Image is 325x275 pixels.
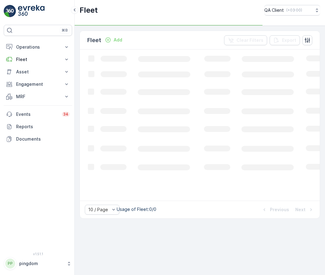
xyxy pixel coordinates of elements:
[19,260,63,267] p: pingdom
[4,108,72,120] a: Events34
[4,90,72,103] button: MRF
[282,37,296,43] p: Export
[270,207,289,213] p: Previous
[270,35,300,45] button: Export
[16,81,60,87] p: Engagement
[264,5,320,15] button: QA Client(+03:00)
[4,133,72,145] a: Documents
[87,36,101,45] p: Fleet
[4,66,72,78] button: Asset
[16,94,60,100] p: MRF
[4,41,72,53] button: Operations
[4,120,72,133] a: Reports
[80,5,98,15] p: Fleet
[4,5,16,17] img: logo
[4,53,72,66] button: Fleet
[16,111,58,117] p: Events
[286,8,302,13] p: ( +03:00 )
[16,124,70,130] p: Reports
[16,136,70,142] p: Documents
[114,37,122,43] p: Add
[5,259,15,268] div: PP
[4,257,72,270] button: PPpingdom
[102,36,125,44] button: Add
[117,206,156,212] p: Usage of Fleet : 0/0
[261,206,290,213] button: Previous
[16,69,60,75] p: Asset
[63,112,68,117] p: 34
[295,207,305,213] p: Next
[236,37,263,43] p: Clear Filters
[4,252,72,256] span: v 1.51.1
[16,56,60,63] p: Fleet
[4,78,72,90] button: Engagement
[62,28,68,33] p: ⌘B
[224,35,267,45] button: Clear Filters
[264,7,284,13] p: QA Client
[18,5,45,17] img: logo_light-DOdMpM7g.png
[295,206,315,213] button: Next
[16,44,60,50] p: Operations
